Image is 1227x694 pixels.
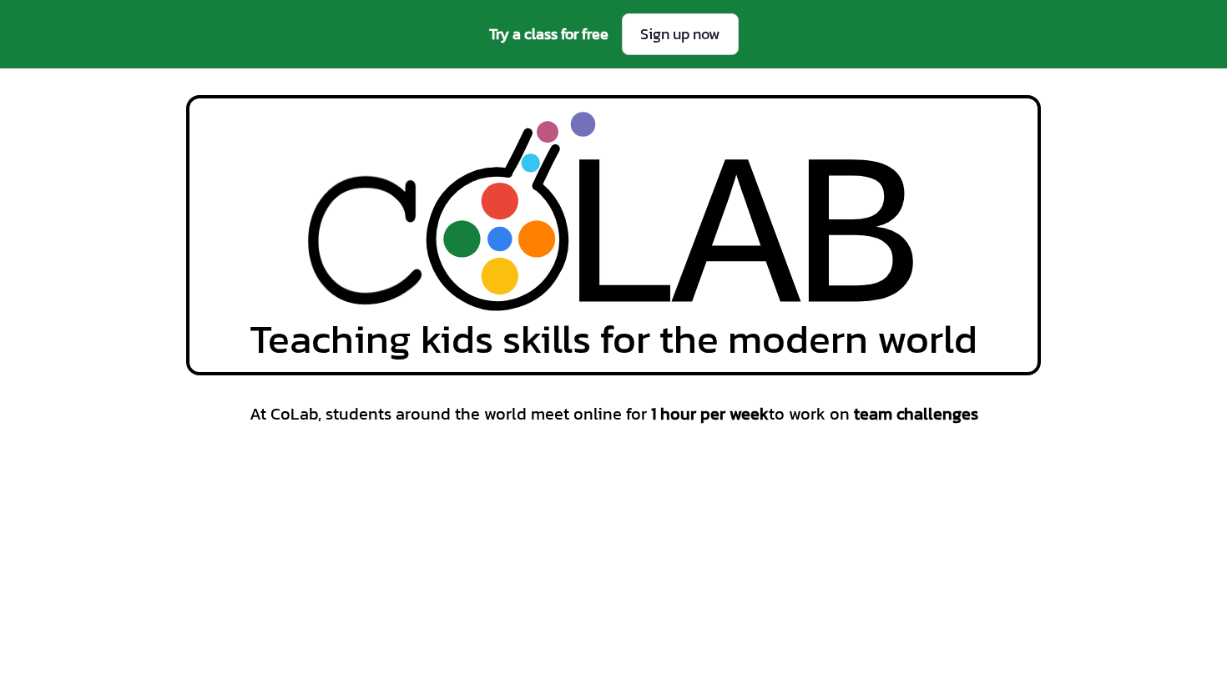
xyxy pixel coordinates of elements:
span: 1 hour per week [651,401,769,426]
div: A [672,115,801,374]
span: team challenges [854,401,978,426]
div: L [554,115,684,374]
a: Sign up now [622,13,739,55]
div: B [792,115,922,374]
span: Teaching kids skills for the modern world [250,319,977,359]
span: Try a class for free [489,23,608,46]
span: At CoLab, students around the world meet online for to work on [250,402,978,425]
